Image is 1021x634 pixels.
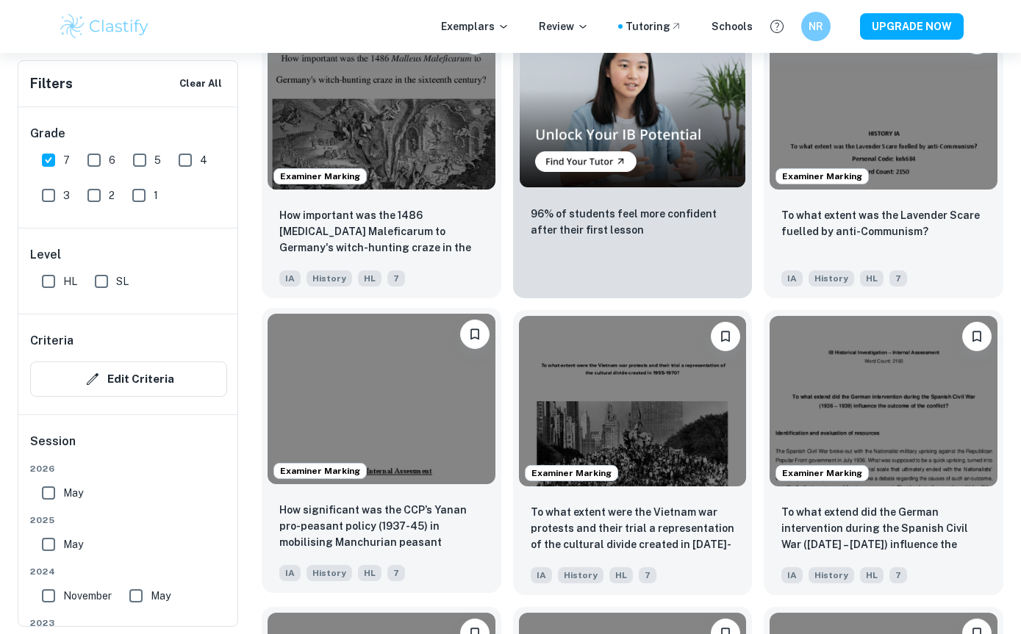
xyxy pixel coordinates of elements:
span: HL [63,273,77,289]
a: Examiner MarkingBookmarkTo what extend did the German intervention during the Spanish Civil War (... [764,310,1003,595]
span: Examiner Marking [776,467,868,480]
a: Examiner MarkingBookmarkTo what extent was the Lavender Scare fuelled by anti-Communism?IAHistoryHL7 [764,13,1003,298]
span: May [63,485,83,501]
span: IA [279,270,301,287]
button: Clear All [176,73,226,95]
button: Bookmark [460,320,490,349]
span: 2 [109,187,115,203]
p: How significant was the CCP’s Yanan pro-peasant policy (1937-45) in mobilising Manchurian peasant... [279,502,484,552]
p: To what extend did the German intervention during the Spanish Civil War (1936 – 1939) influence t... [781,504,986,554]
span: HL [358,565,381,581]
span: May [151,588,171,604]
button: Bookmark [711,322,740,351]
a: Examiner MarkingBookmarkHow significant was the CCP’s Yanan pro-peasant policy (1937-45) in mobil... [262,310,501,595]
p: How important was the 1486 Malleus Maleficarum to Germany's witch-hunting craze in the sixteenth ... [279,207,484,257]
p: Review [539,18,589,35]
img: Clastify logo [58,12,151,41]
button: Edit Criteria [30,361,227,397]
span: 3 [63,187,70,203]
h6: Criteria [30,332,74,350]
span: History [307,270,352,287]
span: 7 [63,152,70,168]
span: History [558,567,603,583]
span: 5 [154,152,161,168]
p: To what extent was the Lavender Scare fuelled by anti-Communism? [781,207,986,239]
p: Exemplars [441,18,509,35]
img: History IA example thumbnail: To what extent was the Lavender Scare fu [770,19,997,190]
img: Thumbnail [519,19,747,189]
span: History [307,565,352,581]
span: IA [781,567,803,583]
span: May [63,536,83,552]
span: Examiner Marking [526,467,617,480]
span: HL [609,567,633,583]
button: Help and Feedback [764,14,789,39]
span: History [809,567,854,583]
span: 2023 [30,616,227,630]
a: Thumbnail96% of students feel more confident after their first lesson [513,13,753,298]
h6: Level [30,246,227,264]
span: 1 [154,187,158,203]
button: Bookmark [962,322,992,351]
button: UPGRADE NOW [860,13,964,40]
span: 2024 [30,565,227,578]
span: 7 [889,567,907,583]
span: IA [531,567,552,583]
span: 7 [889,270,907,287]
span: HL [860,270,884,287]
span: Examiner Marking [274,464,366,478]
a: Schools [712,18,753,35]
button: NR [801,12,831,41]
a: Tutoring [626,18,682,35]
h6: Session [30,433,227,462]
span: 7 [639,567,656,583]
span: IA [279,565,301,581]
span: 7 [387,565,405,581]
span: HL [358,270,381,287]
span: 2025 [30,514,227,527]
span: IA [781,270,803,287]
span: 6 [109,152,115,168]
span: 7 [387,270,405,287]
h6: Filters [30,73,73,94]
img: History IA example thumbnail: How important was the 1486 Malleus Malef [268,19,495,190]
span: 4 [200,152,207,168]
img: History IA example thumbnail: How significant was the CCP’s Yanan pro- [268,314,495,484]
span: SL [116,273,129,289]
span: November [63,588,112,604]
a: Examiner MarkingBookmarkHow important was the 1486 Malleus Maleficarum to Germany's witch-hunting... [262,13,501,298]
p: To what extent were the Vietnam war protests and their trial a representation of the cultural div... [531,504,735,554]
h6: NR [807,18,824,35]
p: 96% of students feel more confident after their first lesson [531,206,735,238]
img: History IA example thumbnail: To what extend did the German interventi [770,316,997,486]
span: HL [860,567,884,583]
span: 2026 [30,462,227,475]
a: Examiner MarkingBookmarkTo what extent were the Vietnam war protests and their trial a representa... [513,310,753,595]
span: History [809,270,854,287]
img: History IA example thumbnail: To what extent were the Vietnam war prot [519,316,747,486]
span: Examiner Marking [776,170,868,183]
span: Examiner Marking [274,170,366,183]
h6: Grade [30,125,227,143]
